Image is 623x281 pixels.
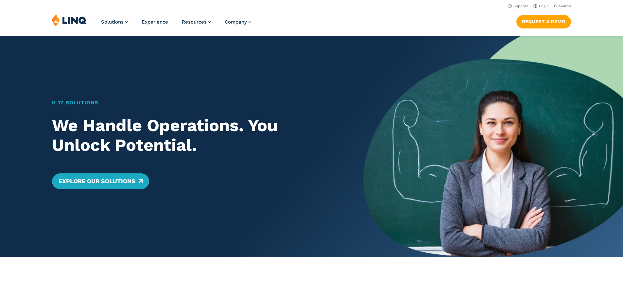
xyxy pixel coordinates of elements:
[52,173,149,189] a: Explore Our Solutions
[225,19,251,25] a: Company
[516,15,571,28] a: Request a Demo
[363,36,623,257] img: Home Banner
[101,19,128,25] a: Solutions
[142,19,168,25] a: Experience
[533,4,549,8] a: Login
[182,19,211,25] a: Resources
[101,14,251,35] nav: Primary Navigation
[101,19,124,25] span: Solutions
[559,4,571,8] span: Search
[508,4,528,8] a: Support
[52,99,338,107] h1: K‑12 Solutions
[554,4,571,9] button: Open Search Bar
[52,14,87,26] img: LINQ | K‑12 Software
[52,116,338,155] h2: We Handle Operations. You Unlock Potential.
[182,19,207,25] span: Resources
[225,19,247,25] span: Company
[516,14,571,28] nav: Button Navigation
